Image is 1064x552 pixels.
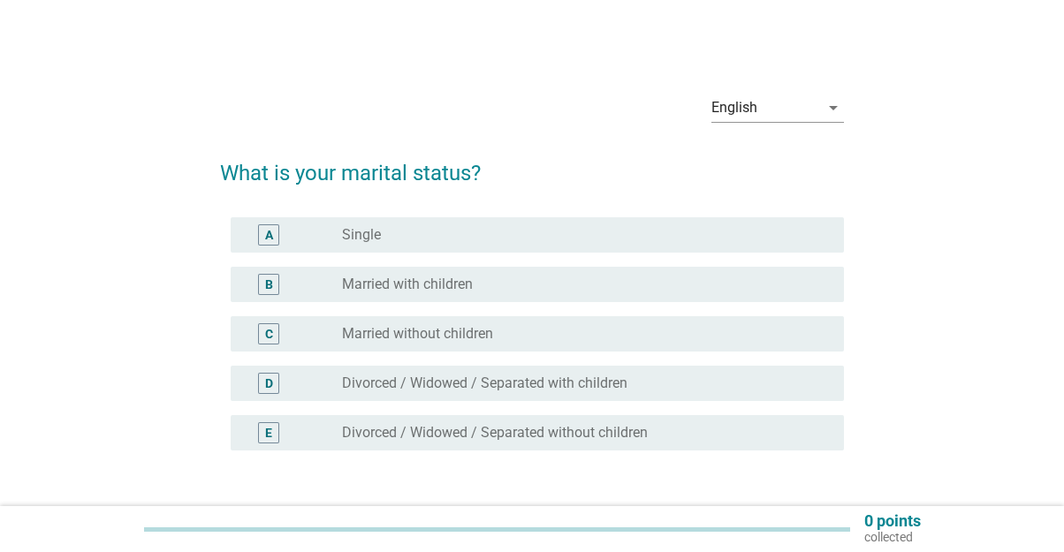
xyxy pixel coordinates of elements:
[220,140,845,189] h2: What is your marital status?
[864,529,921,545] p: collected
[265,226,273,245] div: A
[265,325,273,344] div: C
[265,424,272,442] div: E
[265,374,273,393] div: D
[342,226,381,244] label: Single
[342,325,493,343] label: Married without children
[864,513,921,529] p: 0 points
[711,100,757,116] div: English
[342,374,627,392] label: Divorced / Widowed / Separated with children
[342,424,648,442] label: Divorced / Widowed / Separated without children
[823,97,844,118] i: arrow_drop_down
[265,276,273,294] div: B
[342,276,473,293] label: Married with children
